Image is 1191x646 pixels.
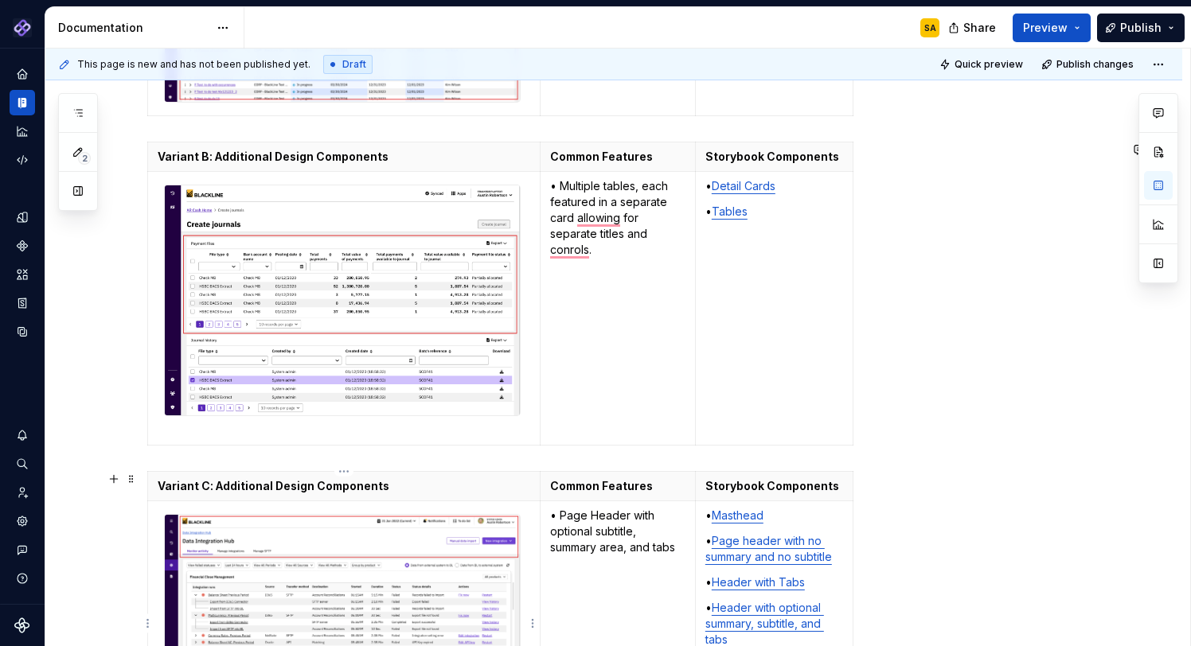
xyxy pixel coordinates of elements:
a: Tables [712,204,748,218]
p: • Multiple tables, each featured in a separate card allowing for separate titles and conrols. [550,178,685,258]
a: Components [10,233,35,259]
span: This page is new and has not been published yet. [77,58,310,71]
button: Publish [1097,14,1185,42]
p: Common Features [550,149,685,165]
button: Publish changes [1037,53,1141,76]
span: Publish [1120,20,1162,36]
p: Common Features [550,478,685,494]
span: Quick preview [955,58,1023,71]
button: Contact support [10,537,35,562]
span: Draft [342,58,366,71]
button: Preview [1013,14,1091,42]
a: Page header with no summary and no subtitle [705,534,832,563]
p: • [705,574,843,590]
span: Share [963,20,996,36]
p: Storybook Components [705,478,843,494]
button: Search ⌘K [10,451,35,477]
a: Data sources [10,319,35,344]
div: SA [924,21,936,34]
p: • [705,533,843,565]
a: Header with Tabs [712,575,805,589]
span: 2 [78,152,91,165]
p: • [705,178,843,194]
a: Storybook stories [10,290,35,316]
a: Documentation [10,90,35,115]
button: Share [940,14,1006,42]
a: Header with optional summary, subtitle, and tabs [705,601,824,646]
img: 8c32e9ba-2ad0-4c24-914b-1fb11ba5b54d.png [165,185,520,415]
p: Variant C: Additional Design Components [158,478,530,494]
a: Home [10,61,35,87]
button: Quick preview [935,53,1030,76]
p: • [705,508,843,523]
div: Documentation [58,20,209,36]
a: Masthead [712,508,763,522]
img: 2ea59a0b-fef9-4013-8350-748cea000017.png [13,18,32,37]
a: Code automation [10,147,35,173]
a: Settings [10,508,35,534]
a: Design tokens [10,204,35,230]
p: Storybook Components [705,149,843,165]
span: Preview [1023,20,1068,36]
a: Invite team [10,480,35,505]
button: Notifications [10,422,35,448]
p: • Page Header with optional subtitle, summary area, and tabs [550,508,685,555]
span: Publish changes [1056,58,1134,71]
a: Analytics [10,119,35,144]
a: Detail Cards [712,179,775,193]
p: • [705,204,843,220]
p: Variant B: Additional Design Components [158,149,530,165]
a: Assets [10,262,35,287]
svg: Supernova Logo [14,617,30,633]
